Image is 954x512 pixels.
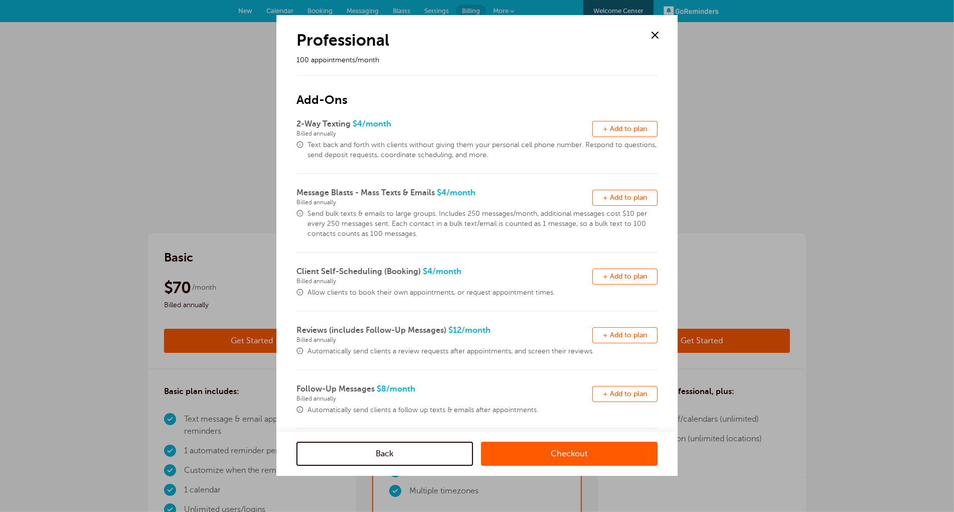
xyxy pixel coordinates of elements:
[296,119,351,129] span: 2-Way Texting
[592,327,658,343] button: + Add to plan
[296,385,375,394] span: Follow-Up Messages
[307,209,658,239] span: Send bulk texts & emails to large groups. Includes 250 messages/month, additional messages cost $...
[603,390,647,398] span: + Add to plan
[362,119,391,129] span: /month
[296,199,592,206] span: Billed annually
[296,30,635,50] h1: Professional
[603,125,647,133] span: + Add to plan
[296,267,421,276] span: Client Self-Scheduling (Booking)
[603,331,647,339] span: + Add to plan
[307,346,658,356] span: Automatically send clients a review requests after appointments, and screen their reviews.
[386,385,415,394] span: /month
[432,267,461,276] span: /month
[603,273,647,280] span: + Add to plan
[296,442,473,466] a: Back
[307,405,658,415] span: Automatically send clients a follow up texts & emails after appointments.
[296,267,592,285] span: $4
[592,386,658,402] button: + Add to plan
[296,278,592,285] span: Billed annually
[296,188,592,206] span: $4
[296,188,435,197] span: Message Blasts - Mass Texts & Emails
[296,55,635,65] p: 100 appointments/month
[296,130,592,137] span: Billed annually
[592,269,658,285] button: + Add to plan
[307,140,658,160] span: Text back and forth with clients without giving them your personal cell phone number. Respond to ...
[296,75,658,108] h2: Add-Ons
[592,190,658,206] button: + Add to plan
[296,326,446,335] span: Reviews (includes Follow-Up Messages)
[603,194,647,201] span: + Add to plan
[446,188,475,197] span: /month
[296,336,592,343] span: Billed annually
[307,288,658,298] span: Allow clients to book their own appointments, or request appointment times.
[296,395,592,402] span: Billed annually
[592,121,658,137] button: + Add to plan
[461,326,491,335] span: /month
[481,442,658,466] a: Checkout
